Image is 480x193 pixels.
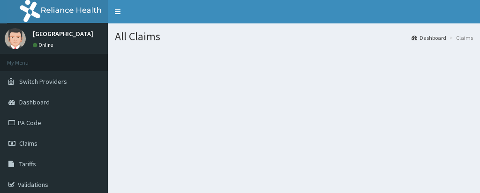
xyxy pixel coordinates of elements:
[19,139,37,148] span: Claims
[33,30,93,37] p: [GEOGRAPHIC_DATA]
[115,30,473,43] h1: All Claims
[5,28,26,49] img: User Image
[412,34,446,42] a: Dashboard
[19,98,50,106] span: Dashboard
[19,77,67,86] span: Switch Providers
[447,34,473,42] li: Claims
[33,42,55,48] a: Online
[19,160,36,168] span: Tariffs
